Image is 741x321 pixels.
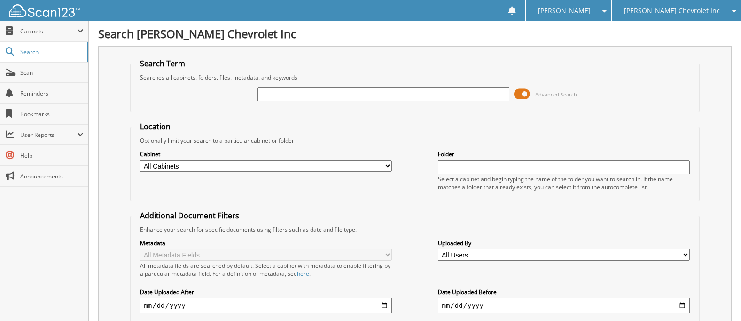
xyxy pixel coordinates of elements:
[438,288,689,296] label: Date Uploaded Before
[20,48,82,56] span: Search
[20,89,84,97] span: Reminders
[20,131,77,139] span: User Reports
[297,270,309,278] a: here
[538,8,591,14] span: [PERSON_NAME]
[20,27,77,35] span: Cabinets
[535,91,577,98] span: Advanced Search
[135,225,694,233] div: Enhance your search for specific documents using filters such as date and file type.
[140,288,391,296] label: Date Uploaded After
[438,175,689,191] div: Select a cabinet and begin typing the name of the folder you want to search in. If the name match...
[135,210,244,221] legend: Additional Document Filters
[9,4,80,17] img: scan123-logo-white.svg
[140,262,391,278] div: All metadata fields are searched by default. Select a cabinet with metadata to enable filtering b...
[20,172,84,180] span: Announcements
[438,298,689,313] input: end
[20,69,84,77] span: Scan
[135,58,190,69] legend: Search Term
[438,239,689,247] label: Uploaded By
[140,298,391,313] input: start
[98,26,732,41] h1: Search [PERSON_NAME] Chevrolet Inc
[135,136,694,144] div: Optionally limit your search to a particular cabinet or folder
[135,73,694,81] div: Searches all cabinets, folders, files, metadata, and keywords
[438,150,689,158] label: Folder
[20,110,84,118] span: Bookmarks
[20,152,84,160] span: Help
[140,150,391,158] label: Cabinet
[624,8,720,14] span: [PERSON_NAME] Chevrolet Inc
[140,239,391,247] label: Metadata
[135,121,175,132] legend: Location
